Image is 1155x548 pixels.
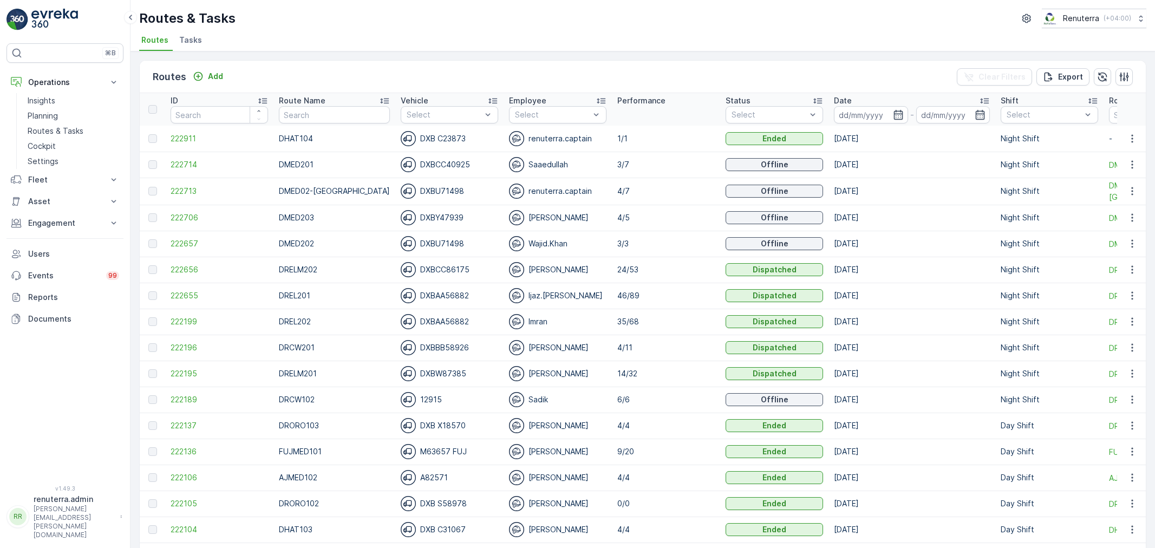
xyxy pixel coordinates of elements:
td: DRCW201 [273,335,395,361]
p: Events [28,270,100,281]
div: DXBU71498 [401,236,498,251]
p: Ended [762,472,786,483]
div: DXBCC86175 [401,262,498,277]
td: FUJMED101 [273,439,395,465]
div: Wajid.Khan [509,236,606,251]
input: Search [279,106,390,123]
p: ID [171,95,178,106]
a: Reports [6,286,123,308]
p: Ended [762,133,786,144]
div: DXB C31067 [401,522,498,537]
button: Ended [726,523,823,536]
td: DREL201 [273,283,395,309]
div: DXBU71498 [401,184,498,199]
div: Toggle Row Selected [148,239,157,248]
span: v 1.49.3 [6,485,123,492]
img: svg%3e [401,366,416,381]
span: 222189 [171,394,268,405]
a: Planning [23,108,123,123]
td: Day Shift [995,491,1104,517]
p: Select [515,109,590,120]
button: Dispatched [726,289,823,302]
p: Routes & Tasks [28,126,83,136]
td: [DATE] [828,413,995,439]
td: [DATE] [828,178,995,205]
button: Ended [726,419,823,432]
td: [DATE] [828,387,995,413]
div: RR [9,508,27,525]
td: [DATE] [828,517,995,543]
td: AJMED102 [273,465,395,491]
button: Renuterra(+04:00) [1042,9,1146,28]
img: svg%3e [509,262,524,277]
p: Ended [762,498,786,509]
button: Operations [6,71,123,93]
a: Insights [23,93,123,108]
button: Asset [6,191,123,212]
span: 222196 [171,342,268,353]
td: 4/7 [612,178,720,205]
div: DXBAA56882 [401,314,498,329]
p: Insights [28,95,55,106]
img: logo_light-DOdMpM7g.png [31,9,78,30]
td: Day Shift [995,413,1104,439]
p: Routes & Tasks [139,10,236,27]
img: svg%3e [509,522,524,537]
p: Route Plan [1109,95,1150,106]
td: Night Shift [995,335,1104,361]
p: Offline [761,212,788,223]
div: renuterra.captain [509,131,606,146]
a: 222714 [171,159,268,170]
p: - [910,108,914,121]
td: [DATE] [828,491,995,517]
img: svg%3e [401,157,416,172]
input: dd/mm/yyyy [834,106,908,123]
p: Route Name [279,95,325,106]
p: Users [28,249,119,259]
span: 222713 [171,186,268,197]
td: DREL202 [273,309,395,335]
div: [PERSON_NAME] [509,522,606,537]
button: Ended [726,445,823,458]
p: Asset [28,196,102,207]
p: Ended [762,524,786,535]
p: Ended [762,420,786,431]
td: DRELM202 [273,257,395,283]
img: svg%3e [401,392,416,407]
div: Toggle Row Selected [148,187,157,195]
a: 222655 [171,290,268,301]
div: DXB S58978 [401,496,498,511]
p: Ended [762,446,786,457]
p: Operations [28,77,102,88]
p: Cockpit [28,141,56,152]
div: DXBBB58926 [401,340,498,355]
a: 222706 [171,212,268,223]
button: Dispatched [726,315,823,328]
img: svg%3e [401,496,416,511]
p: Engagement [28,218,102,229]
p: Dispatched [753,264,797,275]
span: 222136 [171,446,268,457]
a: Users [6,243,123,265]
td: 3/3 [612,231,720,257]
img: svg%3e [401,522,416,537]
td: 1/1 [612,126,720,152]
div: [PERSON_NAME] [509,418,606,433]
p: Clear Filters [978,71,1026,82]
p: Offline [761,159,788,170]
td: 6/6 [612,387,720,413]
div: renuterra.captain [509,184,606,199]
td: [DATE] [828,439,995,465]
p: Dispatched [753,290,797,301]
span: Tasks [179,35,202,45]
div: [PERSON_NAME] [509,262,606,277]
td: DMED201 [273,152,395,178]
img: svg%3e [401,236,416,251]
span: Routes [141,35,168,45]
span: 222104 [171,524,268,535]
td: 9/20 [612,439,720,465]
a: 222195 [171,368,268,379]
button: Offline [726,211,823,224]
